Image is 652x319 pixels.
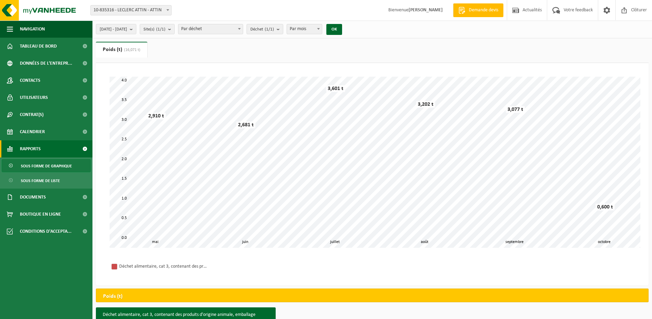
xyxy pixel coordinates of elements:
span: Contrat(s) [20,106,43,123]
div: Déchet alimentaire, cat 3, contenant des produits d'origine animale, emballage synthétique [119,262,208,271]
strong: [PERSON_NAME] [409,8,443,13]
span: Site(s) [143,24,165,35]
button: [DATE] - [DATE] [96,24,136,34]
span: 10-835316 - LECLERC ATTIN - ATTIN [91,5,171,15]
a: Sous forme de graphique [2,159,91,172]
span: Demande devis [467,7,500,14]
span: Par déchet [178,24,243,34]
span: Sous forme de liste [21,174,60,187]
span: Données de l'entrepr... [20,55,72,72]
count: (1/1) [265,27,274,31]
h2: Poids (t) [96,289,129,304]
a: Demande devis [453,3,503,17]
span: Boutique en ligne [20,206,61,223]
count: (1/1) [156,27,165,31]
span: Rapports [20,140,41,157]
span: Conditions d'accepta... [20,223,72,240]
div: 0,600 t [595,204,615,210]
span: Contacts [20,72,40,89]
span: Documents [20,189,46,206]
div: 2,910 t [147,113,166,119]
span: Navigation [20,21,45,38]
a: Sous forme de liste [2,174,91,187]
span: Utilisateurs [20,89,48,106]
button: OK [326,24,342,35]
a: Poids (t) [96,42,147,58]
span: Par mois [287,24,322,34]
button: Site(s)(1/1) [140,24,175,34]
div: 3,202 t [416,101,435,108]
span: [DATE] - [DATE] [100,24,127,35]
span: Déchet [250,24,274,35]
span: (16,071 t) [122,48,140,52]
div: 3,601 t [326,85,345,92]
span: Sous forme de graphique [21,159,72,173]
button: Déchet(1/1) [247,24,283,34]
span: Tableau de bord [20,38,57,55]
span: 10-835316 - LECLERC ATTIN - ATTIN [90,5,172,15]
div: 2,681 t [236,122,255,128]
div: 3,077 t [506,106,525,113]
span: Calendrier [20,123,45,140]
